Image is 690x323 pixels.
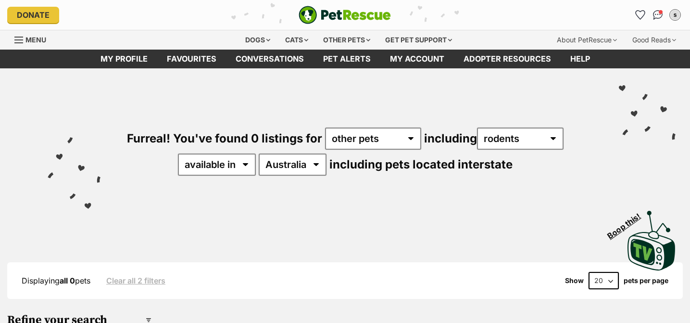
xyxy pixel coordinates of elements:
a: My profile [91,50,157,68]
a: conversations [226,50,314,68]
a: Donate [7,7,59,23]
div: Get pet support [378,30,459,50]
a: Clear all 2 filters [106,276,165,285]
div: s [670,10,680,20]
span: Show [565,277,584,284]
img: logo-e224e6f780fb5917bec1dbf3a21bbac754714ae5b6737aabdf751b685950b380.svg [299,6,391,24]
div: Other pets [316,30,377,50]
div: Cats [278,30,315,50]
button: My account [667,7,683,23]
div: About PetRescue [550,30,624,50]
span: Furreal! You've found 0 listings for [127,131,322,145]
span: including [424,131,564,145]
a: Pet alerts [314,50,380,68]
strong: all 0 [60,276,75,285]
img: PetRescue TV logo [627,211,676,271]
a: Adopter resources [454,50,561,68]
span: including pets located interstate [329,157,513,171]
ul: Account quick links [633,7,683,23]
a: PetRescue [299,6,391,24]
span: Boop this! [606,206,650,240]
span: Menu [25,36,46,44]
a: Menu [14,30,53,48]
a: Boop this! [627,202,676,272]
div: Dogs [238,30,277,50]
a: My account [380,50,454,68]
img: chat-41dd97257d64d25036548639549fe6c8038ab92f7586957e7f3b1b290dea8141.svg [653,10,663,20]
div: Good Reads [626,30,683,50]
a: Conversations [650,7,665,23]
label: pets per page [624,277,668,284]
a: Favourites [633,7,648,23]
a: Help [561,50,600,68]
span: Displaying pets [22,276,90,285]
a: Favourites [157,50,226,68]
